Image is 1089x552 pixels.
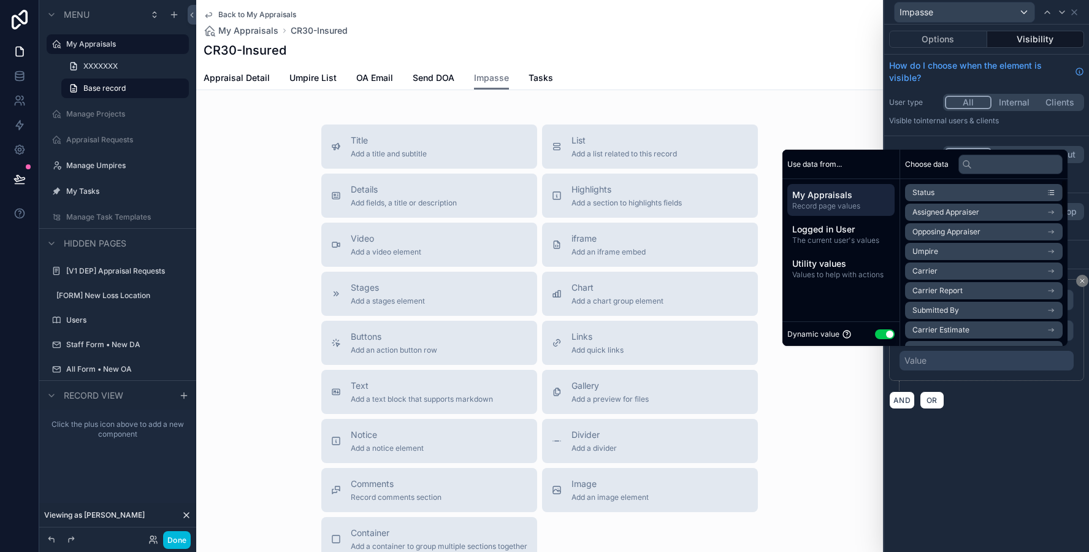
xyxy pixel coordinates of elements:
span: OR [924,396,940,405]
button: Clients [1037,96,1082,109]
span: Add a stages element [351,296,425,306]
span: Add a list related to this record [571,149,677,159]
span: The current user's values [792,236,890,245]
button: Options [889,31,987,48]
span: Divider [571,429,617,441]
span: Logged in User [792,223,890,236]
span: Add a container to group multiple sections together [351,542,527,551]
span: Record page values [792,201,890,211]
button: AND [889,391,915,409]
span: Send DOA [413,72,454,84]
span: Gallery [571,380,649,392]
button: VideoAdd a video element [321,223,537,267]
span: Base record [83,83,126,93]
label: Staff Form • New DA [66,340,181,350]
span: iframe [571,232,646,245]
label: Manage Projects [66,109,181,119]
a: CR30-Insured [291,25,348,37]
span: Add fields, a title or description [351,198,457,208]
span: Impasse [900,6,933,18]
span: Add an action button row [351,345,437,355]
button: ButtonsAdd an action button row [321,321,537,365]
span: Menu [64,9,90,21]
label: Users [66,315,181,325]
span: Hidden pages [64,237,126,250]
div: scrollable content [39,410,196,449]
a: Umpire List [289,67,337,91]
a: How do I choose when the element is visible? [889,59,1084,84]
label: [V1 DEP] Appraisal Requests [66,266,181,276]
span: Text [351,380,493,392]
span: Image [571,478,649,490]
button: OR [920,391,944,409]
label: [FORM] New Loss Location [56,291,181,301]
label: Manage Task Templates [66,212,181,222]
span: Add a divider [571,443,617,453]
button: NoticeAdd a notice element [321,419,537,463]
div: scrollable content [782,179,900,289]
span: Add a video element [351,247,421,257]
span: Record comments section [351,493,441,502]
span: Add quick links [571,345,624,355]
span: Add a preview for files [571,394,649,404]
span: Details [351,183,457,196]
button: LinksAdd quick links [542,321,758,365]
button: HighlightsAdd a section to highlights fields [542,174,758,218]
button: All [945,96,992,109]
span: Add a section to highlights fields [571,198,682,208]
button: DetailsAdd fields, a title or description [321,174,537,218]
button: With [992,148,1037,161]
button: TitleAdd a title and subtitle [321,125,537,169]
button: Impasse [894,2,1035,23]
span: Tasks [529,72,553,84]
div: Click the plus icon above to add a new component [39,410,196,449]
label: My Appraisals [66,39,181,49]
button: ChartAdd a chart group element [542,272,758,316]
span: My Appraisals [792,189,890,201]
button: TextAdd a text block that supports markdown [321,370,537,414]
span: How do I choose when the element is visible? [889,59,1070,84]
span: Comments [351,478,441,490]
span: Appraisal Detail [204,72,270,84]
button: StagesAdd a stages element [321,272,537,316]
span: Values to help with actions [792,270,890,280]
span: Container [351,527,527,539]
span: XXXXXXX [83,61,118,71]
span: Dynamic value [787,329,839,339]
span: Chart [571,282,663,294]
p: Visible to [889,116,1084,126]
label: All Form • New OA [66,364,181,374]
a: Appraisal Detail [204,67,270,91]
button: iframeAdd an iframe embed [542,223,758,267]
button: ImageAdd an image element [542,468,758,512]
a: Base record [61,79,189,98]
span: Impasse [474,72,509,84]
h1: CR30-Insured [204,42,286,59]
label: User type [889,98,938,107]
span: Add a notice element [351,443,424,453]
div: Value [904,355,927,367]
span: Title [351,134,427,147]
span: Add a chart group element [571,296,663,306]
span: Utility values [792,258,890,270]
button: All [945,148,992,161]
span: List [571,134,677,147]
span: Add a text block that supports markdown [351,394,493,404]
span: Highlights [571,183,682,196]
label: Appraisal Requests [66,135,181,145]
span: Add an image element [571,493,649,502]
button: ListAdd a list related to this record [542,125,758,169]
span: Buttons [351,331,437,343]
span: Internal users & clients [920,116,999,125]
button: Internal [992,96,1037,109]
span: Add a title and subtitle [351,149,427,159]
span: OA Email [356,72,393,84]
a: Send DOA [413,67,454,91]
a: XXXXXXX [61,56,189,76]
